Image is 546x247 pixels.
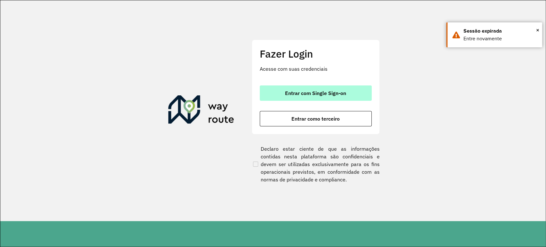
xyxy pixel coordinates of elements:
[260,48,372,60] h2: Fazer Login
[285,91,346,96] span: Entrar com Single Sign-on
[463,35,537,43] div: Entre novamente
[252,145,380,183] label: Declaro estar ciente de que as informações contidas nesta plataforma são confidenciais e devem se...
[536,25,539,35] span: ×
[291,116,340,121] span: Entrar como terceiro
[536,25,539,35] button: Close
[168,95,234,126] img: Roteirizador AmbevTech
[260,111,372,126] button: button
[463,27,537,35] div: Sessão expirada
[260,65,372,73] p: Acesse com suas credenciais
[260,85,372,101] button: button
